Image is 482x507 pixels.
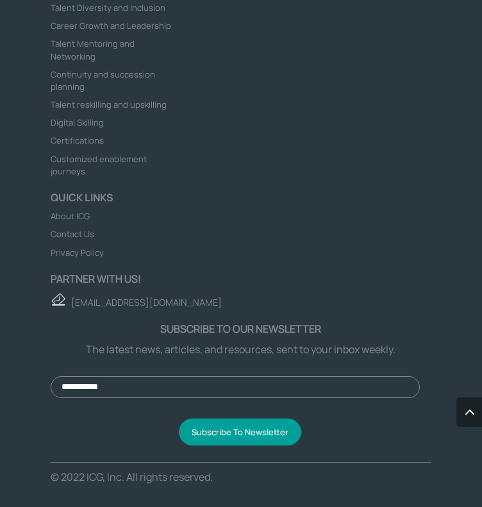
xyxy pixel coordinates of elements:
a: Certifications [51,135,104,146]
button: Subscribe To Newsletter [179,419,301,445]
span: Subscribe To Newsletter [192,426,288,438]
h4: Quick links [51,192,431,210]
a: Contact Us [51,228,94,240]
a: Career Growth and Leadership [51,20,171,31]
a: Continuity and succession planning [51,69,155,92]
p: Partner with us! [51,273,431,285]
p: Subscribe to our newsletter [51,323,431,335]
p: © 2022 ICG, Inc. All rights reserved. [51,471,431,483]
a: Talent Diversity and Inclusion [51,2,165,13]
iframe: Chat Widget [269,369,482,507]
img: email - ICG [51,293,65,306]
a: Digital Skilling [51,117,104,128]
a: Customized enablement journeys [51,153,147,177]
a: Privacy Policy [51,247,104,258]
p: The latest news, articles, and resources, sent to your inbox weekly. [51,344,431,356]
a: About ICG [51,210,90,222]
a: [EMAIL_ADDRESS][DOMAIN_NAME] [71,296,222,308]
a: Talent reskilling and upskilling [51,99,167,110]
a: Talent Mentoring and Networking [51,38,135,62]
